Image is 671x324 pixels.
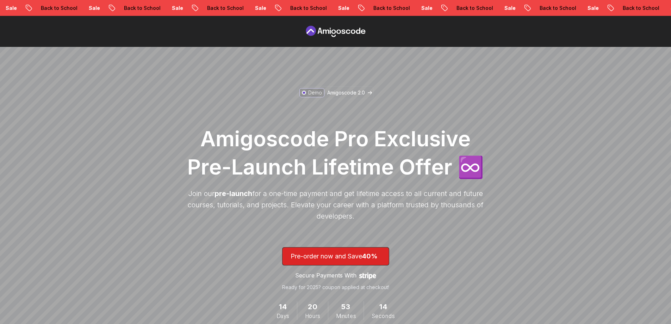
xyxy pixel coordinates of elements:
[380,5,428,12] p: Back to School
[47,5,95,12] p: Back to School
[261,5,284,12] p: Sale
[282,247,389,291] a: lifetime-access
[95,5,118,12] p: Sale
[178,5,201,12] p: Sale
[594,5,616,12] p: Sale
[308,89,322,96] p: Demo
[546,5,594,12] p: Back to School
[213,5,261,12] p: Back to School
[428,5,450,12] p: Sale
[344,5,367,12] p: Sale
[184,124,487,181] h1: Amigoscode Pro Exclusive Pre-Launch Lifetime Offer ♾️
[327,89,365,96] p: Amigoscode 2.0
[184,188,487,222] p: Join our for a one-time payment and get lifetime access to all current and future courses, tutori...
[372,312,394,320] span: Seconds
[308,301,317,312] span: 20 Hours
[215,189,252,198] span: pre-launch
[130,5,178,12] p: Back to School
[362,252,378,260] span: 40%
[12,5,35,12] p: Sale
[277,312,289,320] span: Days
[511,5,533,12] p: Sale
[379,301,387,312] span: 14 Seconds
[305,312,320,320] span: Hours
[463,5,511,12] p: Back to School
[291,251,381,261] p: Pre-order now and Save
[295,271,356,280] p: Secure Payments With
[336,312,356,320] span: Minutes
[282,284,389,291] p: Ready for 2025? coupon applied at checkout!
[297,5,344,12] p: Back to School
[304,26,367,37] a: Pre Order page
[279,301,287,312] span: 14 Days
[341,301,350,312] span: 53 Minutes
[298,86,374,99] a: DemoAmigoscode 2.0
